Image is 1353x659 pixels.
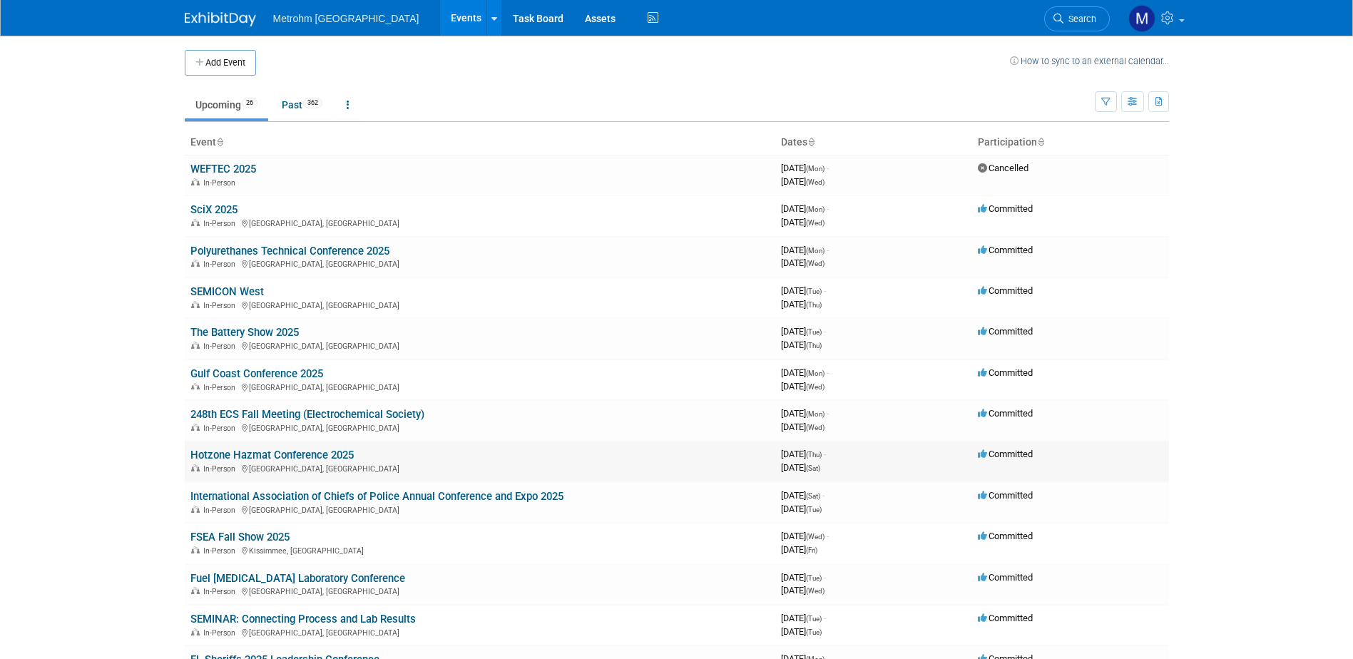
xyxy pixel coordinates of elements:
span: [DATE] [781,572,826,583]
span: [DATE] [781,176,824,187]
span: Committed [978,245,1033,255]
span: In-Person [203,464,240,474]
span: [DATE] [781,339,822,350]
span: - [824,449,826,459]
img: In-Person Event [191,464,200,471]
span: (Thu) [806,301,822,309]
div: [GEOGRAPHIC_DATA], [GEOGRAPHIC_DATA] [190,422,770,433]
div: [GEOGRAPHIC_DATA], [GEOGRAPHIC_DATA] [190,381,770,392]
span: (Tue) [806,615,822,623]
span: (Wed) [806,383,824,391]
span: [DATE] [781,285,826,296]
span: (Wed) [806,533,824,541]
span: [DATE] [781,299,822,310]
span: - [827,531,829,541]
span: (Thu) [806,451,822,459]
div: [GEOGRAPHIC_DATA], [GEOGRAPHIC_DATA] [190,585,770,596]
span: In-Person [203,424,240,433]
span: Committed [978,285,1033,296]
a: SEMICON West [190,285,264,298]
span: In-Person [203,587,240,596]
span: (Mon) [806,205,824,213]
span: [DATE] [781,504,822,514]
a: SEMINAR: Connecting Process and Lab Results [190,613,416,625]
div: [GEOGRAPHIC_DATA], [GEOGRAPHIC_DATA] [190,299,770,310]
span: [DATE] [781,531,829,541]
span: (Mon) [806,369,824,377]
a: Past362 [271,91,333,118]
span: Committed [978,572,1033,583]
span: (Sat) [806,464,820,472]
img: In-Person Event [191,587,200,594]
a: International Association of Chiefs of Police Annual Conference and Expo 2025 [190,490,563,503]
th: Dates [775,131,972,155]
span: (Sat) [806,492,820,500]
span: [DATE] [781,245,829,255]
img: In-Person Event [191,424,200,431]
span: Committed [978,408,1033,419]
a: SciX 2025 [190,203,238,216]
span: (Mon) [806,410,824,418]
span: - [827,408,829,419]
span: Committed [978,449,1033,459]
span: Committed [978,326,1033,337]
span: [DATE] [781,585,824,596]
span: (Wed) [806,587,824,595]
span: [DATE] [781,462,820,473]
span: [DATE] [781,217,824,228]
span: [DATE] [781,422,824,432]
a: Fuel [MEDICAL_DATA] Laboratory Conference [190,572,405,585]
span: (Wed) [806,424,824,431]
span: In-Person [203,260,240,269]
div: [GEOGRAPHIC_DATA], [GEOGRAPHIC_DATA] [190,257,770,269]
a: WEFTEC 2025 [190,163,256,175]
a: Gulf Coast Conference 2025 [190,367,323,380]
img: Michelle Simoes [1128,5,1155,32]
th: Event [185,131,775,155]
img: In-Person Event [191,628,200,635]
div: [GEOGRAPHIC_DATA], [GEOGRAPHIC_DATA] [190,626,770,638]
span: (Fri) [806,546,817,554]
div: [GEOGRAPHIC_DATA], [GEOGRAPHIC_DATA] [190,339,770,351]
span: (Mon) [806,247,824,255]
span: Committed [978,531,1033,541]
span: [DATE] [781,408,829,419]
span: [DATE] [781,163,829,173]
span: 26 [242,98,257,108]
span: (Tue) [806,328,822,336]
span: Committed [978,203,1033,214]
span: In-Person [203,342,240,351]
span: [DATE] [781,381,824,392]
span: Committed [978,613,1033,623]
span: (Thu) [806,342,822,349]
a: Sort by Event Name [216,136,223,148]
a: Sort by Start Date [807,136,815,148]
span: Cancelled [978,163,1028,173]
span: (Mon) [806,165,824,173]
span: - [827,163,829,173]
img: ExhibitDay [185,12,256,26]
a: FSEA Fall Show 2025 [190,531,290,543]
span: (Wed) [806,260,824,267]
span: In-Person [203,219,240,228]
span: - [822,490,824,501]
span: [DATE] [781,544,817,555]
span: 362 [303,98,322,108]
span: - [824,285,826,296]
span: [DATE] [781,490,824,501]
th: Participation [972,131,1169,155]
div: [GEOGRAPHIC_DATA], [GEOGRAPHIC_DATA] [190,462,770,474]
span: In-Person [203,628,240,638]
img: In-Person Event [191,178,200,185]
a: The Battery Show 2025 [190,326,299,339]
span: In-Person [203,506,240,515]
a: 248th ECS Fall Meeting (Electrochemical Society) [190,408,424,421]
span: Metrohm [GEOGRAPHIC_DATA] [273,13,419,24]
img: In-Person Event [191,260,200,267]
div: [GEOGRAPHIC_DATA], [GEOGRAPHIC_DATA] [190,504,770,515]
span: In-Person [203,383,240,392]
a: Hotzone Hazmat Conference 2025 [190,449,354,461]
div: Kissimmee, [GEOGRAPHIC_DATA] [190,544,770,556]
span: In-Person [203,301,240,310]
span: Committed [978,367,1033,378]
